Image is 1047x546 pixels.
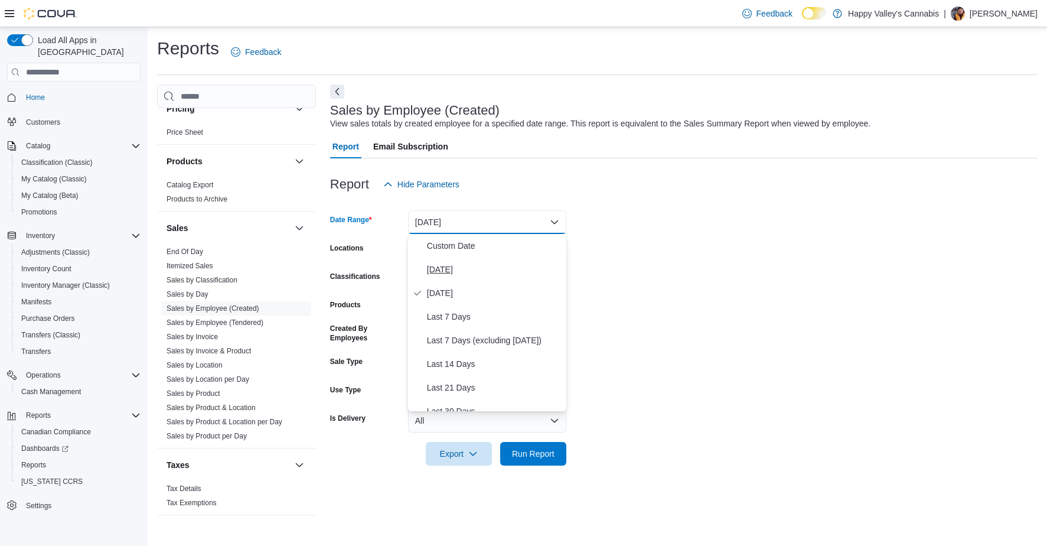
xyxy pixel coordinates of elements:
[21,387,81,396] span: Cash Management
[17,205,62,219] a: Promotions
[167,499,217,507] a: Tax Exemptions
[17,295,56,309] a: Manifests
[330,300,361,310] label: Products
[7,84,141,545] nav: Complex example
[167,346,251,356] span: Sales by Invoice & Product
[292,154,306,168] button: Products
[167,333,218,341] a: Sales by Invoice
[167,432,247,440] a: Sales by Product per Day
[2,138,145,154] button: Catalog
[427,239,562,253] span: Custom Date
[157,482,316,515] div: Taxes
[167,347,251,355] a: Sales by Invoice & Product
[167,275,237,285] span: Sales by Classification
[738,2,797,25] a: Feedback
[12,383,145,400] button: Cash Management
[167,180,213,190] span: Catalog Export
[167,459,290,471] button: Taxes
[167,361,223,369] a: Sales by Location
[17,295,141,309] span: Manifests
[427,333,562,347] span: Last 7 Days (excluding [DATE])
[427,404,562,418] span: Last 30 Days
[17,458,51,472] a: Reports
[167,375,249,383] a: Sales by Location per Day
[12,277,145,294] button: Inventory Manager (Classic)
[21,347,51,356] span: Transfers
[17,155,97,170] a: Classification (Classic)
[330,272,380,281] label: Classifications
[167,103,290,115] button: Pricing
[21,477,83,486] span: [US_STATE] CCRS
[17,245,94,259] a: Adjustments (Classic)
[292,102,306,116] button: Pricing
[245,46,281,58] span: Feedback
[500,442,566,466] button: Run Report
[226,40,286,64] a: Feedback
[157,178,316,211] div: Products
[17,328,85,342] a: Transfers (Classic)
[12,310,145,327] button: Purchase Orders
[157,245,316,448] div: Sales
[21,368,141,382] span: Operations
[157,37,219,60] h1: Reports
[21,408,56,422] button: Reports
[33,34,141,58] span: Load All Apps in [GEOGRAPHIC_DATA]
[21,229,60,243] button: Inventory
[12,244,145,261] button: Adjustments (Classic)
[17,188,141,203] span: My Catalog (Beta)
[167,103,194,115] h3: Pricing
[12,261,145,277] button: Inventory Count
[12,327,145,343] button: Transfers (Classic)
[167,375,249,384] span: Sales by Location per Day
[17,425,96,439] a: Canadian Compliance
[21,330,80,340] span: Transfers (Classic)
[332,135,359,158] span: Report
[2,367,145,383] button: Operations
[944,6,946,21] p: |
[12,294,145,310] button: Manifests
[2,89,145,106] button: Home
[17,205,141,219] span: Promotions
[26,141,50,151] span: Catalog
[17,278,141,292] span: Inventory Manager (Classic)
[21,281,110,290] span: Inventory Manager (Classic)
[167,418,282,426] a: Sales by Product & Location per Day
[167,290,208,299] span: Sales by Day
[756,8,792,19] span: Feedback
[17,474,87,489] a: [US_STATE] CCRS
[330,243,364,253] label: Locations
[330,103,500,118] h3: Sales by Employee (Created)
[167,194,227,204] span: Products to Archive
[21,248,90,257] span: Adjustments (Classic)
[167,128,203,136] a: Price Sheet
[167,431,247,441] span: Sales by Product per Day
[12,440,145,457] a: Dashboards
[21,114,141,129] span: Customers
[21,174,87,184] span: My Catalog (Classic)
[848,6,939,21] p: Happy Valley's Cannabis
[802,7,827,19] input: Dark Mode
[17,245,141,259] span: Adjustments (Classic)
[12,171,145,187] button: My Catalog (Classic)
[21,207,57,217] span: Promotions
[17,172,141,186] span: My Catalog (Classic)
[167,360,223,370] span: Sales by Location
[17,155,141,170] span: Classification (Classic)
[167,484,201,493] span: Tax Details
[12,154,145,171] button: Classification (Classic)
[21,427,91,437] span: Canadian Compliance
[21,115,65,129] a: Customers
[17,172,92,186] a: My Catalog (Classic)
[17,344,141,359] span: Transfers
[26,118,60,127] span: Customers
[330,118,870,130] div: View sales totals by created employee for a specified date range. This report is equivalent to th...
[21,139,141,153] span: Catalog
[167,459,190,471] h3: Taxes
[17,458,141,472] span: Reports
[21,229,141,243] span: Inventory
[17,385,86,399] a: Cash Management
[167,403,256,412] span: Sales by Product & Location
